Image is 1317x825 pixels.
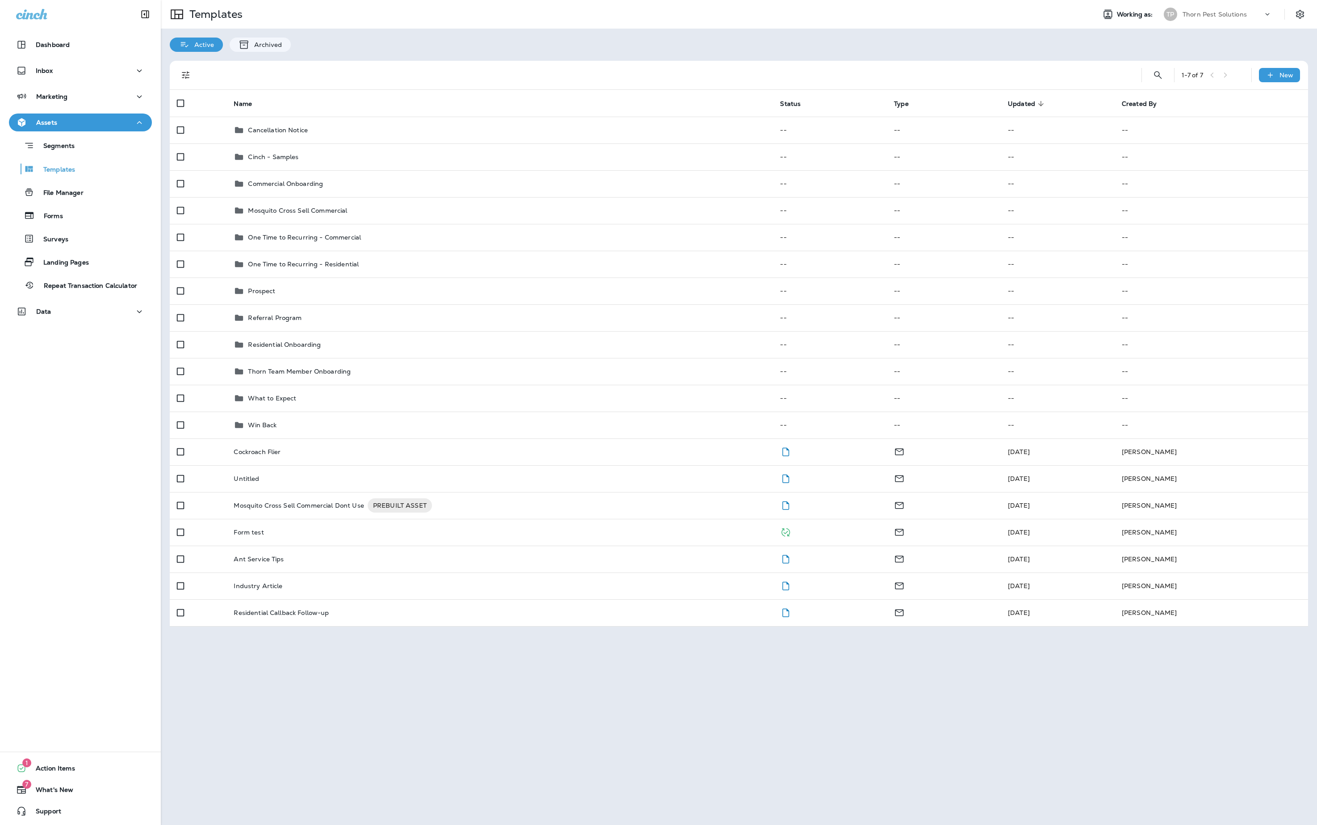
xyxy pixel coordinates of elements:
[250,41,282,48] p: Archived
[35,212,63,221] p: Forms
[9,206,152,225] button: Forms
[190,41,214,48] p: Active
[1008,100,1035,108] span: Updated
[248,234,361,241] p: One Time to Recurring - Commercial
[9,759,152,777] button: 1Action Items
[773,224,887,251] td: --
[36,119,57,126] p: Assets
[9,114,152,131] button: Assets
[368,498,432,513] div: PREBUILT ASSET
[887,251,1001,278] td: --
[773,412,887,438] td: --
[1001,197,1115,224] td: --
[780,100,801,108] span: Status
[234,100,252,108] span: Name
[1001,251,1115,278] td: --
[1115,170,1308,197] td: --
[1115,304,1308,331] td: --
[248,314,302,321] p: Referral Program
[9,229,152,248] button: Surveys
[1115,143,1308,170] td: --
[1115,385,1308,412] td: --
[248,207,347,214] p: Mosquito Cross Sell Commercial
[248,153,298,160] p: Cinch - Samples
[1001,117,1115,143] td: --
[894,474,905,482] span: Email
[1115,278,1308,304] td: --
[1115,358,1308,385] td: --
[1149,66,1167,84] button: Search Templates
[1182,72,1203,79] div: 1 - 7 of 7
[9,36,152,54] button: Dashboard
[887,385,1001,412] td: --
[9,802,152,820] button: Support
[248,368,351,375] p: Thorn Team Member Onboarding
[1122,100,1168,108] span: Created By
[22,780,31,789] span: 7
[780,474,791,482] span: Draft
[9,160,152,178] button: Templates
[1115,412,1308,438] td: --
[773,358,887,385] td: --
[133,5,158,23] button: Collapse Sidebar
[248,421,277,429] p: Win Back
[773,331,887,358] td: --
[894,501,905,509] span: Email
[34,142,75,151] p: Segments
[177,66,195,84] button: Filters
[34,236,68,244] p: Surveys
[1001,170,1115,197] td: --
[234,582,282,589] p: Industry Article
[773,304,887,331] td: --
[894,581,905,589] span: Email
[1008,555,1030,563] span: Kimberly Gleason
[773,278,887,304] td: --
[234,529,264,536] p: Form test
[1001,412,1115,438] td: --
[1115,117,1308,143] td: --
[773,170,887,197] td: --
[894,447,905,455] span: Email
[894,100,909,108] span: Type
[894,608,905,616] span: Email
[9,303,152,320] button: Data
[248,341,321,348] p: Residential Onboarding
[1115,519,1308,546] td: [PERSON_NAME]
[773,251,887,278] td: --
[368,501,432,510] span: PREBUILT ASSET
[1115,197,1308,224] td: --
[9,253,152,271] button: Landing Pages
[773,117,887,143] td: --
[27,765,75,775] span: Action Items
[9,276,152,295] button: Repeat Transaction Calculator
[1001,224,1115,251] td: --
[9,88,152,105] button: Marketing
[27,786,73,797] span: What's New
[1115,465,1308,492] td: [PERSON_NAME]
[780,501,791,509] span: Draft
[894,527,905,535] span: Email
[9,136,152,155] button: Segments
[780,581,791,589] span: Draft
[887,117,1001,143] td: --
[773,385,887,412] td: --
[1008,501,1030,509] span: Kevin Thorn
[773,197,887,224] td: --
[1115,224,1308,251] td: --
[773,143,887,170] td: --
[36,41,70,48] p: Dashboard
[780,554,791,562] span: Draft
[234,475,259,482] p: Untitled
[780,447,791,455] span: Draft
[9,183,152,202] button: File Manager
[9,781,152,799] button: 7What's New
[1115,331,1308,358] td: --
[234,100,264,108] span: Name
[1008,528,1030,536] span: Frank Carreno
[1008,582,1030,590] span: Kevin Thorn
[1122,100,1157,108] span: Created By
[780,527,791,535] span: Published
[1115,492,1308,519] td: [PERSON_NAME]
[35,282,137,290] p: Repeat Transaction Calculator
[894,554,905,562] span: Email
